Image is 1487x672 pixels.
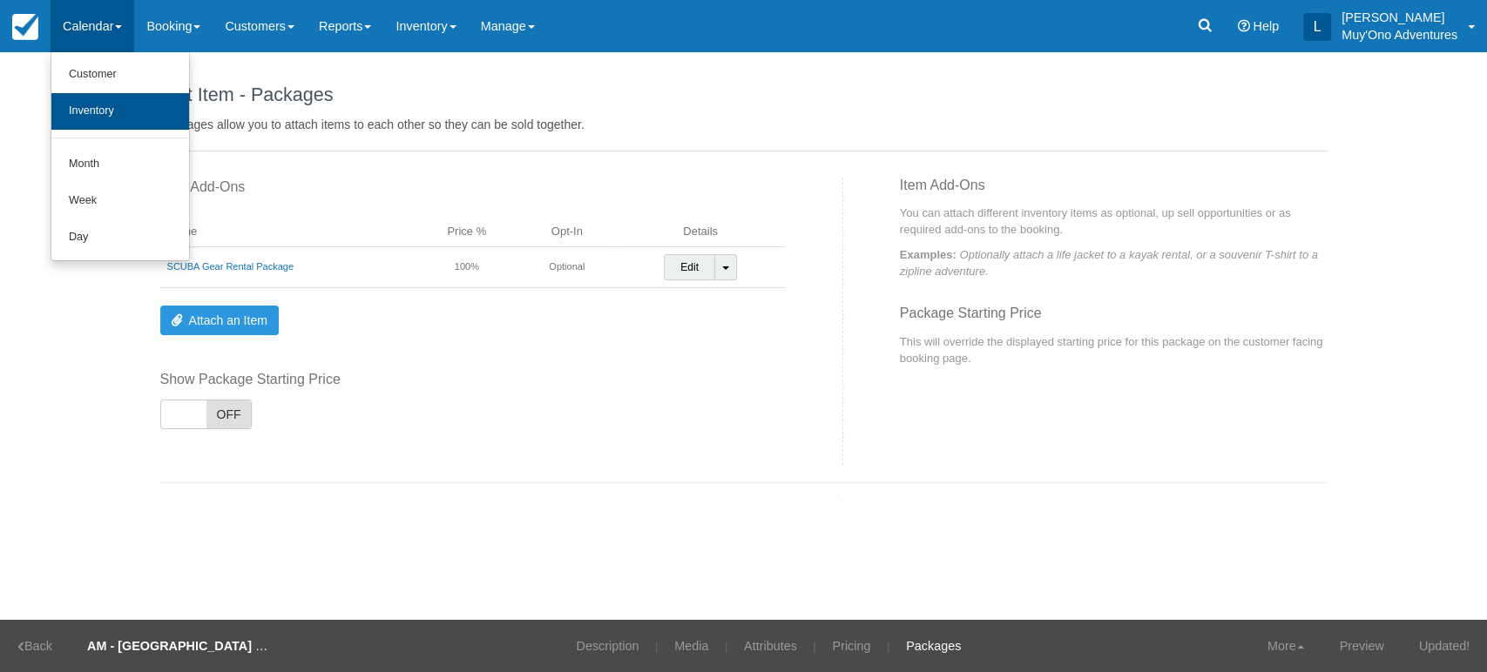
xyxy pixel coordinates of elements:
[160,178,786,198] label: Item Add-Ons
[51,52,190,261] ul: Calendar
[900,333,1328,366] p: This will override the displayed starting price for this package on the customer facing booking p...
[900,178,1328,205] h3: Item Add-Ons
[900,248,1318,278] em: Optionally attach a life jacket to a kayak rental, or a souvenir T-shirt to a zipline adventure.
[819,620,883,672] a: Pricing
[563,620,652,672] a: Description
[51,146,189,183] a: Month
[1250,620,1322,672] a: More
[51,183,189,219] a: Week
[664,254,715,280] a: Edit
[160,84,1328,105] h1: Edit Item - Packages
[1321,620,1401,672] a: Preview
[900,205,1328,238] p: You can attach different inventory items as optional, up sell opportunities or as required add-on...
[51,93,189,130] a: Inventory
[518,247,615,288] td: Optional
[87,639,348,653] strong: AM - [GEOGRAPHIC_DATA] Dive or Snorkel
[12,14,38,40] img: checkfront-main-nav-mini-logo.png
[415,247,518,288] td: 100%
[1402,620,1487,672] a: Updated!
[731,620,810,672] a: Attributes
[615,217,785,247] th: Details
[160,306,279,335] a: Attach an Item
[415,217,518,247] th: Price %
[1342,9,1457,26] p: [PERSON_NAME]
[900,306,1328,333] h3: Package Starting Price
[661,620,721,672] a: Media
[1253,19,1279,33] span: Help
[160,116,1328,133] p: Packages allow you to attach items to each other so they can be sold together.
[51,57,189,93] a: Customer
[160,217,416,247] th: Name
[51,219,189,256] a: Day
[893,620,974,672] a: Packages
[518,217,615,247] th: Opt-In
[206,400,252,428] span: OFF
[167,261,294,272] a: SCUBA Gear Rental Package
[160,370,786,390] label: Show Package Starting Price
[1342,26,1457,44] p: Muy'Ono Adventures
[900,248,956,261] strong: Examples:
[1237,20,1249,32] i: Help
[1303,13,1331,41] div: L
